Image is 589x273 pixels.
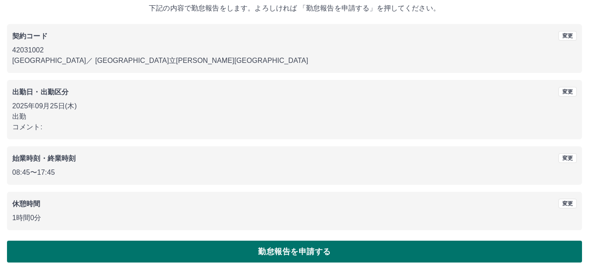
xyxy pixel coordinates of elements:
[558,87,577,97] button: 変更
[558,199,577,208] button: 変更
[558,31,577,41] button: 変更
[12,101,577,111] p: 2025年09月25日(木)
[558,153,577,163] button: 変更
[12,88,69,96] b: 出勤日・出勤区分
[12,55,577,66] p: [GEOGRAPHIC_DATA] ／ [GEOGRAPHIC_DATA]立[PERSON_NAME][GEOGRAPHIC_DATA]
[12,213,577,223] p: 1時間0分
[7,241,582,263] button: 勤怠報告を申請する
[12,122,577,132] p: コメント:
[7,3,582,14] p: 下記の内容で勤怠報告をします。よろしければ 「勤怠報告を申請する」を押してください。
[12,167,577,178] p: 08:45 〜 17:45
[12,45,577,55] p: 42031002
[12,32,48,40] b: 契約コード
[12,200,41,207] b: 休憩時間
[12,155,76,162] b: 始業時刻・終業時刻
[12,111,577,122] p: 出勤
